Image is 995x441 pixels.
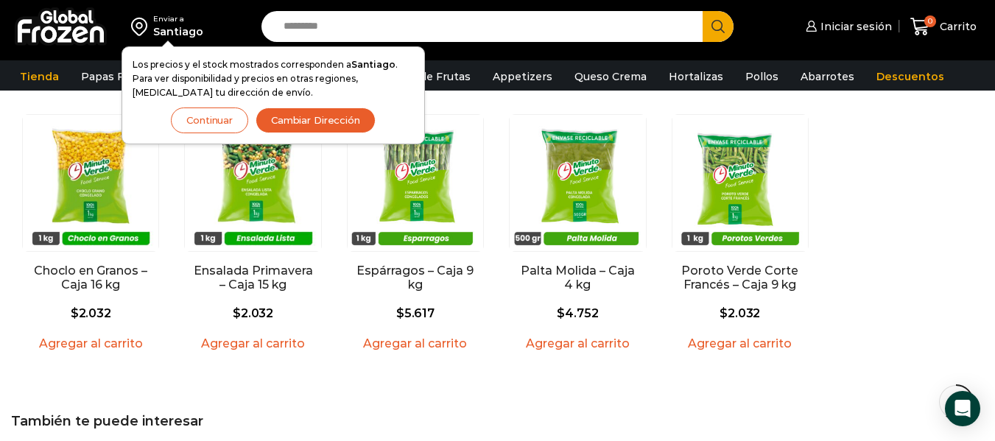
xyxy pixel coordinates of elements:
a: Palta Molida – Caja 4 kg [516,264,639,292]
strong: Santiago [351,59,395,70]
div: Enviar a [153,14,203,24]
span: Iniciar sesión [817,19,892,34]
div: 5 / 5 [663,107,818,365]
p: Los precios y el stock mostrados corresponden a . Para ver disponibilidad y precios en otras regi... [133,57,414,100]
span: 0 [924,15,936,27]
div: 1 / 5 [13,107,168,365]
a: Espárragos – Caja 9 kg [355,264,477,292]
button: Search button [703,11,734,42]
bdi: 2.032 [720,306,760,320]
span: $ [233,306,241,320]
span: Carrito [936,19,977,34]
button: Continuar [171,107,248,133]
a: Poroto Verde Corte Francés – Caja 9 kg [678,264,802,292]
div: 4 / 5 [500,107,655,365]
a: Appetizers [485,63,560,91]
bdi: 5.617 [396,306,435,320]
a: Papas Fritas [74,63,155,91]
span: También te puede interesar [11,413,203,429]
a: Tienda [13,63,66,91]
div: Santiago [153,24,203,39]
a: Pulpa de Frutas [379,63,478,91]
a: Iniciar sesión [802,12,892,41]
bdi: 2.032 [233,306,273,320]
img: address-field-icon.svg [131,14,153,39]
a: Hortalizas [661,63,731,91]
a: Agregar al carrito: “Poroto Verde Corte Francés - Caja 9 kg” [679,332,801,355]
a: Ensalada Primavera – Caja 15 kg [191,264,315,292]
a: Queso Crema [567,63,654,91]
a: Descuentos [869,63,952,91]
div: 2 / 5 [175,107,330,365]
a: Choclo en Granos – Caja 16 kg [29,264,152,292]
span: $ [396,306,404,320]
a: Agregar al carrito: “Espárragos - Caja 9 kg” [354,332,476,355]
bdi: 2.032 [71,306,111,320]
span: $ [71,306,79,320]
a: 0 Carrito [907,10,980,44]
a: Agregar al carrito: “Ensalada Primavera - Caja 15 kg” [192,332,314,355]
a: Agregar al carrito: “Choclo en Granos - Caja 16 kg” [30,332,152,355]
a: Agregar al carrito: “Palta Molida - Caja 4 kg” [517,332,639,355]
span: $ [720,306,728,320]
a: Pollos [738,63,786,91]
bdi: 4.752 [557,306,598,320]
a: Abarrotes [793,63,862,91]
div: Open Intercom Messenger [945,391,980,426]
span: $ [557,306,565,320]
div: 3 / 5 [338,107,493,365]
button: Cambiar Dirección [256,107,376,133]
